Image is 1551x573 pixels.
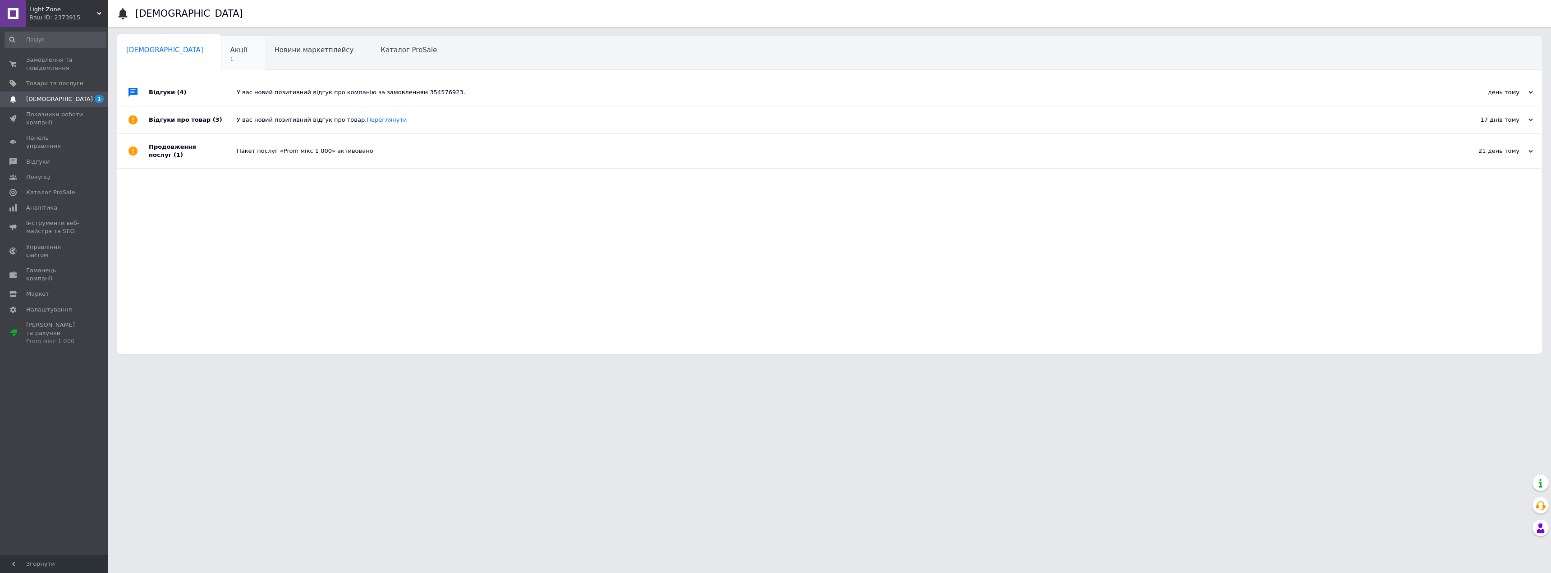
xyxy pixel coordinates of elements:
[26,337,83,345] div: Prom мікс 1 000
[29,14,108,22] div: Ваш ID: 2373915
[26,219,83,235] span: Інструменти веб-майстра та SEO
[1443,88,1533,96] div: день тому
[149,79,237,106] div: Відгуки
[174,151,183,158] span: (1)
[26,290,49,298] span: Маркет
[1443,116,1533,124] div: 17 днів тому
[26,110,83,127] span: Показники роботи компанії
[126,46,203,54] span: [DEMOGRAPHIC_DATA]
[367,116,407,123] a: Переглянути
[237,88,1443,96] div: У вас новий позитивний відгук про компанію за замовленням 354576923.
[26,188,75,197] span: Каталог ProSale
[1443,147,1533,155] div: 21 день тому
[26,266,83,283] span: Гаманець компанії
[149,106,237,133] div: Відгуки про товар
[237,116,1443,124] div: У вас новий позитивний відгук про товар.
[26,158,50,166] span: Відгуки
[26,321,83,346] span: [PERSON_NAME] та рахунки
[230,56,248,63] span: 1
[5,32,106,48] input: Пошук
[26,95,93,103] span: [DEMOGRAPHIC_DATA]
[177,89,187,96] span: (4)
[95,95,104,103] span: 1
[213,116,222,123] span: (3)
[26,306,72,314] span: Налаштування
[237,147,1443,155] div: Пакет послуг «Prom мікс 1 000» активовано
[26,79,83,87] span: Товари та послуги
[26,134,83,150] span: Панель управління
[135,8,243,19] h1: [DEMOGRAPHIC_DATA]
[274,46,353,54] span: Новини маркетплейсу
[26,204,57,212] span: Аналітика
[26,243,83,259] span: Управління сайтом
[26,56,83,72] span: Замовлення та повідомлення
[381,46,437,54] span: Каталог ProSale
[29,5,97,14] span: Light Zone
[26,173,50,181] span: Покупці
[230,46,248,54] span: Акції
[149,134,237,168] div: Продовження послуг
